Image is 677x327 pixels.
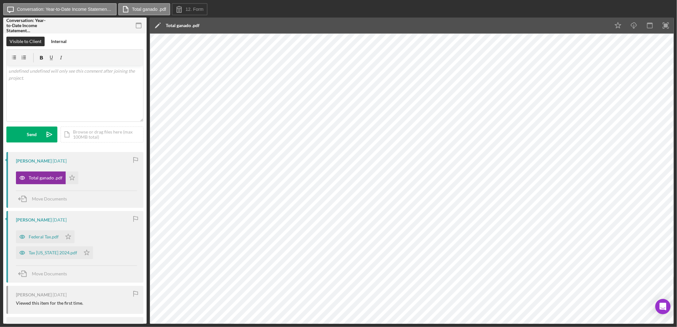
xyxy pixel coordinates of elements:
[51,37,67,46] div: Internal
[27,127,37,142] div: Send
[118,3,170,15] button: Total ganado .pdf
[655,299,671,314] div: Open Intercom Messenger
[29,234,59,239] div: Federal Tax.pdf
[48,37,70,46] button: Internal
[6,37,45,46] button: Visible to Client
[17,7,113,12] label: Conversation: Year-to-Date Income Statement ([PERSON_NAME])
[10,37,41,46] div: Visible to Client
[16,171,78,184] button: Total ganado .pdf
[29,250,77,255] div: Tax [US_STATE] 2024.pdf
[53,292,67,297] time: 2025-10-01 19:27
[16,158,52,163] div: [PERSON_NAME]
[3,3,117,15] button: Conversation: Year-to-Date Income Statement ([PERSON_NAME])
[172,3,207,15] button: 12. Form
[53,217,67,222] time: 2025-10-04 00:44
[16,301,83,306] div: Viewed this item for the first time.
[166,23,200,28] div: Total ganado .pdf
[16,292,52,297] div: [PERSON_NAME]
[16,191,73,207] button: Move Documents
[29,175,62,180] div: Total ganado .pdf
[132,7,166,12] label: Total ganado .pdf
[16,266,73,282] button: Move Documents
[16,246,93,259] button: Tax [US_STATE] 2024.pdf
[32,271,67,276] span: Move Documents
[53,158,67,163] time: 2025-10-04 01:01
[32,196,67,201] span: Move Documents
[16,217,52,222] div: [PERSON_NAME]
[16,230,75,243] button: Federal Tax.pdf
[6,18,51,33] div: Conversation: Year-to-Date Income Statement ([PERSON_NAME])
[6,127,57,142] button: Send
[186,7,203,12] label: 12. Form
